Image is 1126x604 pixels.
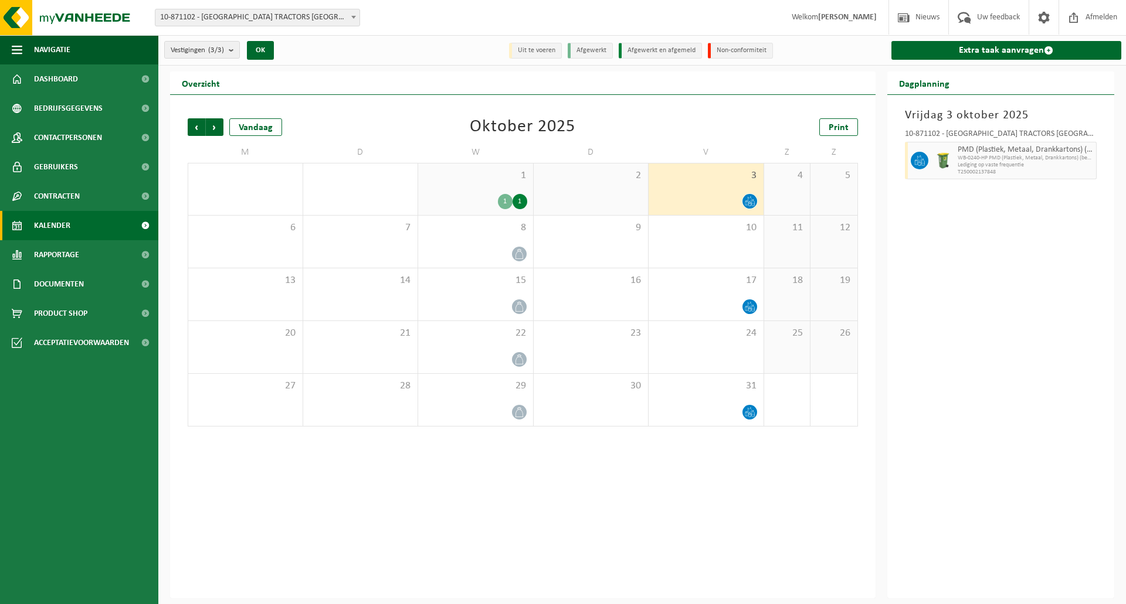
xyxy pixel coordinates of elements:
[816,169,851,182] span: 5
[303,142,419,163] td: D
[34,211,70,240] span: Kalender
[34,35,70,64] span: Navigatie
[155,9,359,26] span: 10-871102 - TERBERG TRACTORS BELGIUM - DESTELDONK
[819,118,858,136] a: Print
[770,274,805,287] span: 18
[34,123,102,152] span: Contactpersonen
[816,274,851,287] span: 19
[654,274,758,287] span: 17
[934,152,952,169] img: WB-0240-HPE-GN-51
[568,43,613,59] li: Afgewerkt
[654,380,758,393] span: 31
[188,142,303,163] td: M
[958,169,1094,176] span: T250002137848
[905,107,1097,124] h3: Vrijdag 3 oktober 2025
[470,118,575,136] div: Oktober 2025
[619,43,702,59] li: Afgewerkt en afgemeld
[649,142,764,163] td: V
[309,274,412,287] span: 14
[194,380,297,393] span: 27
[188,118,205,136] span: Vorige
[770,327,805,340] span: 25
[170,71,232,94] h2: Overzicht
[764,142,811,163] td: Z
[34,269,84,299] span: Documenten
[654,169,758,182] span: 3
[424,274,527,287] span: 15
[498,194,513,209] div: 1
[194,274,297,287] span: 13
[905,130,1097,142] div: 10-871102 - [GEOGRAPHIC_DATA] TRACTORS [GEOGRAPHIC_DATA] - [GEOGRAPHIC_DATA]
[958,162,1094,169] span: Lediging op vaste frequentie
[418,142,534,163] td: W
[155,9,360,26] span: 10-871102 - TERBERG TRACTORS BELGIUM - DESTELDONK
[34,94,103,123] span: Bedrijfsgegevens
[34,64,78,94] span: Dashboard
[708,43,773,59] li: Non-conformiteit
[540,274,643,287] span: 16
[424,327,527,340] span: 22
[34,299,87,328] span: Product Shop
[194,327,297,340] span: 20
[887,71,961,94] h2: Dagplanning
[770,221,805,234] span: 11
[309,327,412,340] span: 21
[816,221,851,234] span: 12
[818,13,877,22] strong: [PERSON_NAME]
[171,42,224,59] span: Vestigingen
[770,169,805,182] span: 4
[208,46,224,54] count: (3/3)
[540,327,643,340] span: 23
[34,328,129,357] span: Acceptatievoorwaarden
[34,152,78,182] span: Gebruikers
[229,118,282,136] div: Vandaag
[958,155,1094,162] span: WB-0240-HP PMD (Plastiek, Metaal, Drankkartons) (bedrijven)
[810,142,857,163] td: Z
[309,380,412,393] span: 28
[891,41,1122,60] a: Extra taak aanvragen
[540,169,643,182] span: 2
[206,118,223,136] span: Volgende
[534,142,649,163] td: D
[540,380,643,393] span: 30
[194,221,297,234] span: 6
[540,221,643,234] span: 9
[34,240,79,269] span: Rapportage
[829,123,849,132] span: Print
[424,169,527,182] span: 1
[164,41,240,59] button: Vestigingen(3/3)
[509,43,562,59] li: Uit te voeren
[958,145,1094,155] span: PMD (Plastiek, Metaal, Drankkartons) (bedrijven)
[424,221,527,234] span: 8
[309,221,412,234] span: 7
[513,194,527,209] div: 1
[424,380,527,393] span: 29
[247,41,274,60] button: OK
[654,221,758,234] span: 10
[34,182,80,211] span: Contracten
[654,327,758,340] span: 24
[816,327,851,340] span: 26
